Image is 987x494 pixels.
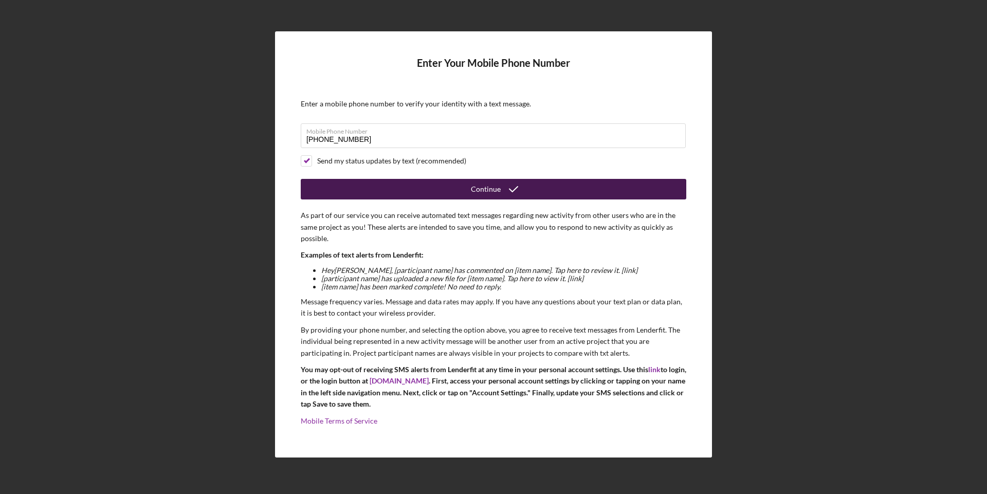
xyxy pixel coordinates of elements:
div: Enter a mobile phone number to verify your identity with a text message. [301,100,686,108]
h4: Enter Your Mobile Phone Number [301,57,686,84]
a: link [648,365,661,374]
li: [item name] has been marked complete! No need to reply. [321,283,686,291]
li: [participant name] has uploaded a new file for [item name]. Tap here to view it. [link] [321,275,686,283]
div: Send my status updates by text (recommended) [317,157,466,165]
li: Hey [PERSON_NAME] , [participant name] has commented on [item name]. Tap here to review it. [link] [321,266,686,275]
div: Continue [471,179,501,199]
a: [DOMAIN_NAME] [370,376,429,385]
p: Message frequency varies. Message and data rates may apply. If you have any questions about your ... [301,296,686,319]
p: As part of our service you can receive automated text messages regarding new activity from other ... [301,210,686,244]
p: You may opt-out of receiving SMS alerts from Lenderfit at any time in your personal account setti... [301,364,686,410]
p: Examples of text alerts from Lenderfit: [301,249,686,261]
button: Continue [301,179,686,199]
label: Mobile Phone Number [306,124,686,135]
a: Mobile Terms of Service [301,416,377,425]
p: By providing your phone number, and selecting the option above, you agree to receive text message... [301,324,686,359]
